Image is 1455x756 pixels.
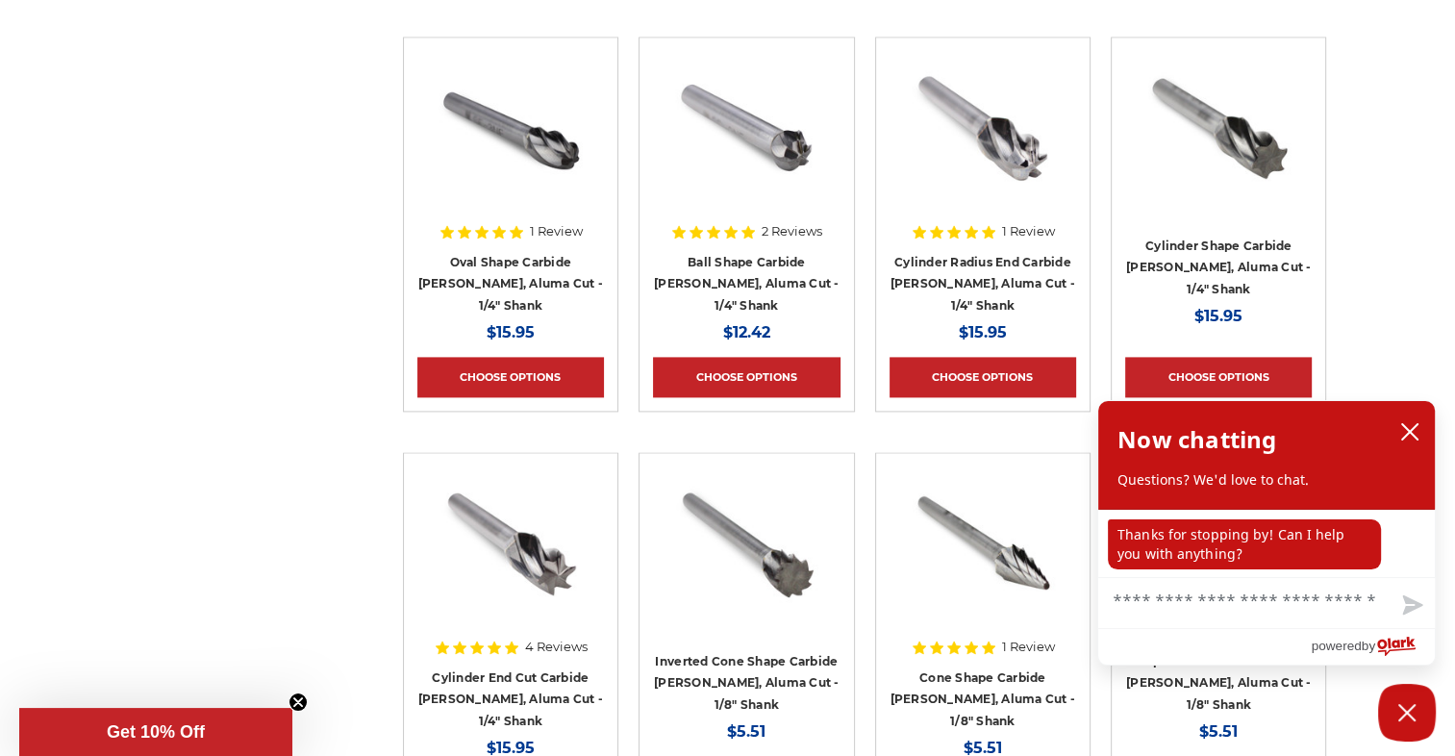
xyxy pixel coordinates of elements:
[1097,400,1436,666] div: olark chatbox
[417,466,604,653] a: SB-3NF cylinder end cut shape carbide burr 1/4" shank
[727,722,765,741] span: $5.51
[418,670,604,728] a: Cylinder End Cut Carbide [PERSON_NAME], Aluma Cut - 1/4" Shank
[1117,420,1276,459] h2: Now chatting
[417,357,604,397] a: Choose Options
[1002,641,1055,653] span: 1 Review
[654,654,840,712] a: Inverted Cone Shape Carbide [PERSON_NAME], Aluma Cut - 1/8" Shank
[288,693,308,712] button: Close teaser
[1311,634,1361,658] span: powered
[1378,684,1436,742] button: Close Chatbox
[1002,225,1055,238] span: 1 Review
[107,722,205,742] span: Get 10% Off
[891,255,1076,313] a: Cylinder Radius End Carbide [PERSON_NAME], Aluma Cut - 1/4" Shank
[1098,510,1435,577] div: chat
[530,225,583,238] span: 1 Review
[653,51,840,238] a: SD-3NF ball shape carbide burr 1/4" shank
[1117,470,1416,490] p: Questions? We'd love to chat.
[434,466,588,620] img: SB-3NF cylinder end cut shape carbide burr 1/4" shank
[1108,519,1381,569] p: Thanks for stopping by! Can I help you with anything?
[1126,239,1312,296] a: Cylinder Shape Carbide [PERSON_NAME], Aluma Cut - 1/4" Shank
[669,51,823,205] img: SD-3NF ball shape carbide burr 1/4" shank
[418,255,604,313] a: Oval Shape Carbide [PERSON_NAME], Aluma Cut - 1/4" Shank
[959,323,1007,341] span: $15.95
[653,466,840,653] a: inverted cone carbide burr for aluminum
[669,466,823,620] img: inverted cone carbide burr for aluminum
[1125,51,1312,238] a: SA-3NF cylinder shape carbide burr 1/4" shank
[906,51,1060,205] img: SC-3NF cylinder radius cut shape carbide burr 1/4" shank
[417,51,604,238] a: SE-3NF oval/egg shape carbide burr 1/4" shank
[890,466,1076,653] a: cone burr for aluminum
[19,708,292,756] div: Get 10% OffClose teaser
[890,357,1076,397] a: Choose Options
[762,225,822,238] span: 2 Reviews
[1126,654,1312,712] a: Taper Radius End Carbide [PERSON_NAME], Aluma Cut - 1/8" Shank
[525,641,588,653] span: 4 Reviews
[653,357,840,397] a: Choose Options
[1125,357,1312,397] a: Choose Options
[1194,307,1242,325] span: $15.95
[891,670,1076,728] a: Cone Shape Carbide [PERSON_NAME], Aluma Cut - 1/8" Shank
[434,51,588,205] img: SE-3NF oval/egg shape carbide burr 1/4" shank
[723,323,770,341] span: $12.42
[1199,722,1238,741] span: $5.51
[487,323,535,341] span: $15.95
[906,466,1060,620] img: cone burr for aluminum
[1387,584,1435,628] button: Send message
[654,255,840,313] a: Ball Shape Carbide [PERSON_NAME], Aluma Cut - 1/4" Shank
[890,51,1076,238] a: SC-3NF cylinder radius cut shape carbide burr 1/4" shank
[1394,417,1425,446] button: close chatbox
[1362,634,1375,658] span: by
[1141,51,1295,205] img: SA-3NF cylinder shape carbide burr 1/4" shank
[1311,629,1435,665] a: Powered by Olark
